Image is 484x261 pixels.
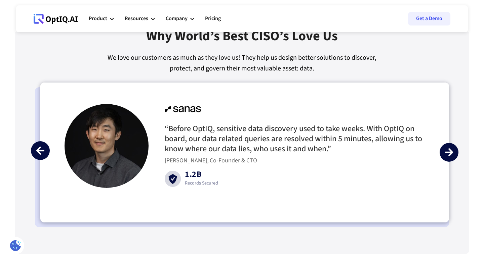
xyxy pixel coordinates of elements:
[185,180,218,187] div: Records Secured
[166,14,188,23] div: Company
[89,9,114,29] div: Product
[35,52,449,74] div: We love our customers as much as they love us! They help us design better solutions to discover, ...
[89,14,107,23] div: Product
[165,124,425,154] h3: “Before OptIQ, sensitive data discovery used to take weeks. With OptIQ on board, our data related...
[205,9,221,29] a: Pricing
[125,9,155,29] div: Resources
[40,83,449,209] div: 1 of 3
[440,143,458,162] div: next slide
[31,141,50,160] div: previous slide
[40,83,449,222] div: carousel
[125,14,148,23] div: Resources
[166,9,194,29] div: Company
[185,171,218,180] div: 1.2B
[408,12,450,25] a: Get a Demo
[146,28,338,52] div: Why World’s best CISO’s Love Us
[165,157,261,164] div: [PERSON_NAME], Co-Founder & CTO
[34,9,78,29] a: Webflow Homepage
